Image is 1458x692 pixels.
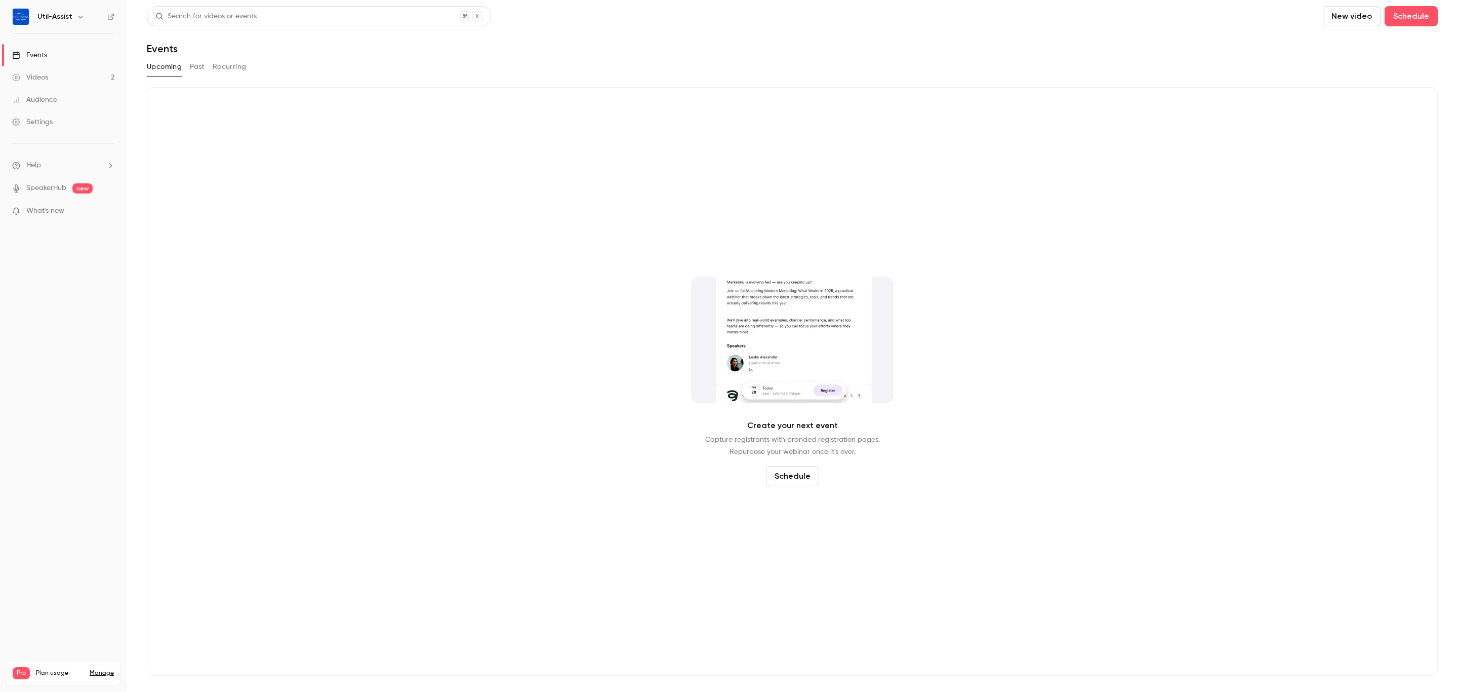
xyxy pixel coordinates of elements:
button: Upcoming [147,59,182,75]
button: Recurring [213,59,247,75]
span: Help [26,160,41,171]
h1: Events [147,43,178,55]
button: New video [1323,6,1381,26]
span: Pro [13,667,30,679]
span: What's new [26,206,64,216]
div: Search for videos or events [155,11,257,22]
li: help-dropdown-opener [12,160,114,171]
button: Schedule [1385,6,1438,26]
div: Settings [12,117,53,127]
h6: Util-Assist [37,12,72,22]
span: Plan usage [36,669,84,677]
a: Manage [90,669,114,677]
img: Util-Assist [13,9,29,25]
button: Past [190,59,205,75]
span: new [72,183,93,194]
div: Events [12,50,47,60]
div: Videos [12,72,48,83]
div: Audience [12,95,57,105]
button: Schedule [766,466,819,486]
p: Capture registrants with branded registration pages. Repurpose your webinar once it's over. [705,434,880,458]
p: Create your next event [747,419,838,432]
a: SpeakerHub [26,183,66,194]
